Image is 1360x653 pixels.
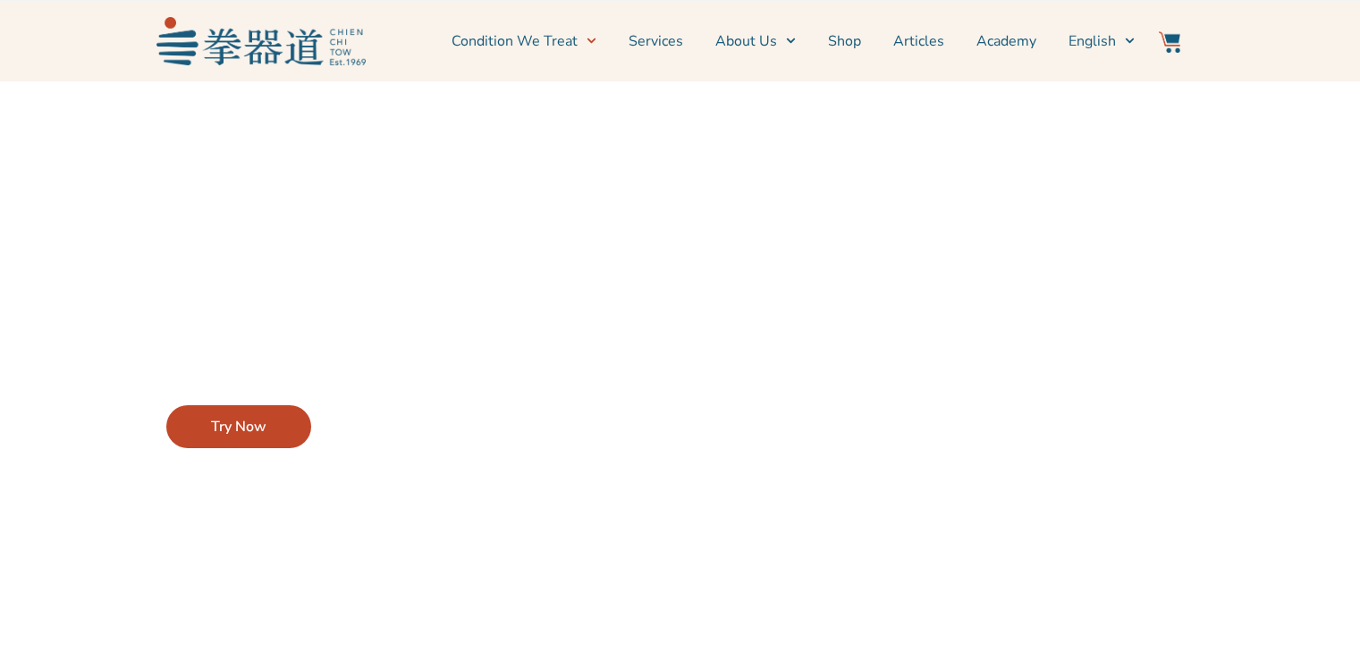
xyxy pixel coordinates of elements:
p: Let our Symptom Checker recommend effective treatments for your conditions. [166,309,567,359]
span: Try Now [211,416,266,437]
a: About Us [715,19,796,64]
span: English [1069,30,1116,52]
a: Articles [893,19,944,64]
nav: Menu [375,19,1135,64]
a: Academy [976,19,1036,64]
img: Website Icon-03 [1159,31,1180,53]
a: Condition We Treat [452,19,596,64]
a: Shop [828,19,861,64]
h2: Does something feel off? [166,251,567,291]
a: Try Now [166,405,311,448]
a: Services [629,19,683,64]
a: English [1069,19,1135,64]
